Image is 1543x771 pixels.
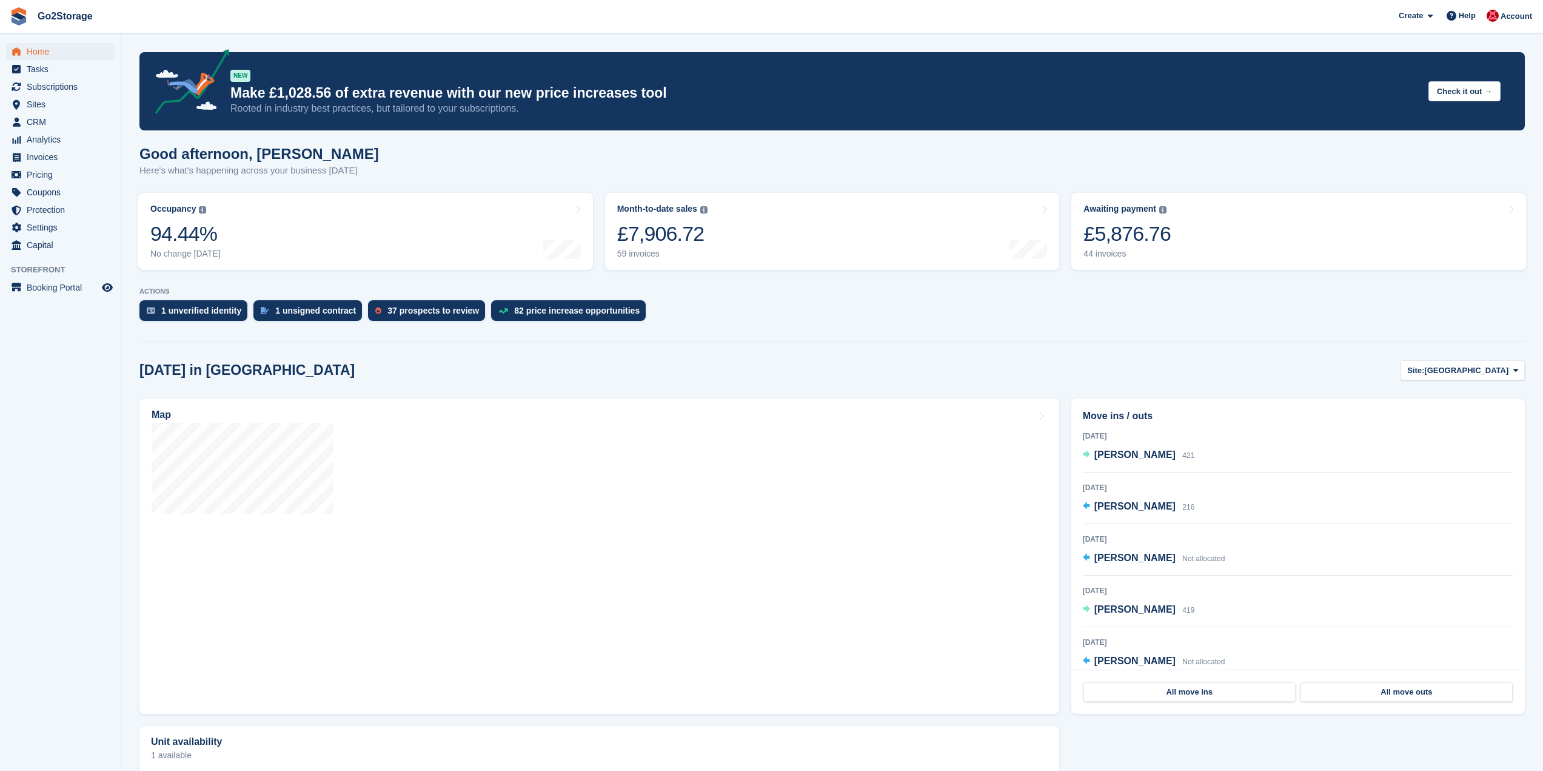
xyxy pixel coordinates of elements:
p: Here's what's happening across your business [DATE] [139,164,379,178]
div: 1 unverified identity [161,306,241,315]
a: [PERSON_NAME] 216 [1083,499,1195,515]
span: Invoices [27,149,99,166]
span: Analytics [27,131,99,148]
div: No change [DATE] [150,249,221,259]
p: ACTIONS [139,288,1525,295]
img: icon-info-grey-7440780725fd019a000dd9b08b2336e03edf1995a4989e88bcd33f0948082b44.svg [199,206,206,214]
span: [PERSON_NAME] [1094,656,1176,666]
span: Settings [27,219,99,236]
span: Capital [27,237,99,254]
a: 1 unsigned contract [253,300,368,327]
span: Not allocated [1182,658,1225,666]
img: contract_signature_icon-13c848040528278c33f63329250d36e43548de30e8caae1d1a13099fd9432cc5.svg [261,307,269,314]
span: 216 [1182,503,1194,511]
button: Site: [GEOGRAPHIC_DATA] [1401,360,1525,380]
div: Awaiting payment [1083,204,1156,214]
a: 82 price increase opportunities [491,300,652,327]
img: price-adjustments-announcement-icon-8257ccfd72463d97f412b2fc003d46551f7dbcb40ab6d574587a9cd5c0d94... [145,49,230,118]
a: menu [6,78,115,95]
a: menu [6,184,115,201]
span: [PERSON_NAME] [1094,553,1176,563]
a: [PERSON_NAME] Not allocated [1083,551,1225,567]
div: £7,906.72 [617,221,708,246]
div: [DATE] [1083,431,1513,442]
a: [PERSON_NAME] 421 [1083,448,1195,463]
a: Preview store [100,280,115,295]
div: NEW [230,70,250,82]
div: 82 price increase opportunities [514,306,640,315]
span: Tasks [27,61,99,78]
button: Check it out → [1428,81,1501,101]
span: [PERSON_NAME] [1094,501,1176,511]
span: CRM [27,113,99,130]
p: Make £1,028.56 of extra revenue with our new price increases tool [230,84,1419,102]
img: verify_identity-adf6edd0f0f0b5bbfe63781bf79b02c33cf7c696d77639b501bdc392416b5a36.svg [147,307,155,314]
img: icon-info-grey-7440780725fd019a000dd9b08b2336e03edf1995a4989e88bcd33f0948082b44.svg [700,206,708,214]
a: Go2Storage [33,6,98,26]
span: Booking Portal [27,279,99,296]
a: [PERSON_NAME] 419 [1083,602,1195,618]
a: menu [6,219,115,236]
a: Occupancy 94.44% No change [DATE] [138,193,593,270]
a: Awaiting payment £5,876.76 44 invoices [1071,193,1526,270]
span: Home [27,43,99,60]
p: Rooted in industry best practices, but tailored to your subscriptions. [230,102,1419,115]
h2: Unit availability [151,736,222,747]
a: 37 prospects to review [368,300,491,327]
span: Pricing [27,166,99,183]
h2: Map [152,409,171,420]
div: 44 invoices [1083,249,1171,259]
div: [DATE] [1083,585,1513,596]
h2: [DATE] in [GEOGRAPHIC_DATA] [139,362,355,379]
h1: Good afternoon, [PERSON_NAME] [139,146,379,162]
div: 59 invoices [617,249,708,259]
a: menu [6,43,115,60]
span: Subscriptions [27,78,99,95]
a: menu [6,113,115,130]
span: Create [1399,10,1423,22]
span: Help [1459,10,1476,22]
img: prospect-51fa495bee0391a8d652442698ab0144808aea92771e9ea1ae160a38d050c398.svg [375,307,381,314]
div: £5,876.76 [1083,221,1171,246]
div: 94.44% [150,221,221,246]
span: Storefront [11,264,121,276]
span: Account [1501,10,1532,22]
span: [PERSON_NAME] [1094,449,1176,460]
div: [DATE] [1083,534,1513,545]
span: 421 [1182,451,1194,460]
a: menu [6,96,115,113]
span: [PERSON_NAME] [1094,604,1176,614]
div: [DATE] [1083,482,1513,493]
span: Coupons [27,184,99,201]
div: 37 prospects to review [387,306,479,315]
a: menu [6,131,115,148]
a: menu [6,237,115,254]
span: Sites [27,96,99,113]
p: 1 available [151,751,1048,759]
div: Month-to-date sales [617,204,697,214]
a: All move outs [1300,682,1513,702]
div: [DATE] [1083,637,1513,648]
a: menu [6,166,115,183]
a: menu [6,61,115,78]
a: [PERSON_NAME] Not allocated [1083,654,1225,670]
a: menu [6,149,115,166]
span: Protection [27,201,99,218]
div: Occupancy [150,204,196,214]
a: Map [139,399,1059,714]
span: 419 [1182,606,1194,614]
a: Month-to-date sales £7,906.72 59 invoices [605,193,1060,270]
a: 1 unverified identity [139,300,253,327]
a: menu [6,201,115,218]
h2: Move ins / outs [1083,409,1513,423]
span: [GEOGRAPHIC_DATA] [1424,365,1508,377]
img: stora-icon-8386f47178a22dfd0bd8f6a31ec36ba5ce8667c1dd55bd0f319d3a0aa187defe.svg [10,7,28,25]
span: Not allocated [1182,554,1225,563]
span: Site: [1407,365,1424,377]
img: price_increase_opportunities-93ffe204e8149a01c8c9dc8f82e8f89637d9d84a8eef4429ea346261dce0b2c0.svg [498,308,508,314]
img: icon-info-grey-7440780725fd019a000dd9b08b2336e03edf1995a4989e88bcd33f0948082b44.svg [1159,206,1166,214]
div: 1 unsigned contract [275,306,356,315]
img: James Pearson [1487,10,1499,22]
a: All move ins [1083,682,1296,702]
a: menu [6,279,115,296]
